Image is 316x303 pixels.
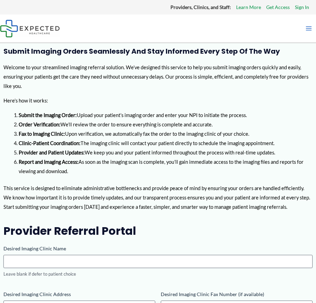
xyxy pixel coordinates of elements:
div: Leave blank if defer to patient choice [3,271,313,277]
a: Learn More [236,3,261,12]
label: Desired Imaging Clinic Fax Number (if available) [161,291,313,298]
li: We keep you and your patient informed throughout the process with real-time updates. [19,148,313,157]
h2: Provider Referral Portal [3,224,313,238]
strong: Providers, Clinics, and Staff: [170,4,231,10]
strong: Provider and Patient Updates: [19,150,85,155]
p: Here’s how it works: [3,96,313,105]
li: As soon as the imaging scan is complete, you’ll gain immediate access to the imaging files and re... [19,157,313,176]
button: Main menu toggle [301,21,316,36]
li: Upload your patient’s imaging order and enter your NPI to initiate the process. [19,110,313,120]
a: Get Access [266,3,290,12]
p: Welcome to your streamlined imaging referral solution. We’ve designed this service to help you su... [3,63,313,91]
label: Desired Imaging Clinic Address [3,291,155,298]
strong: Report and Imaging Access: [19,159,78,165]
strong: Order Verification: [19,122,61,127]
label: Desired Imaging Clinic Name [3,245,313,252]
li: We’ll review the order to ensure everything is complete and accurate. [19,120,313,129]
li: The imaging clinic will contact your patient directly to schedule the imaging appointment. [19,139,313,148]
p: This service is designed to eliminate administrative bottlenecks and provide peace of mind by ens... [3,184,313,212]
h3: Submit Imaging Orders Seamlessly and Stay Informed Every Step of the Way [3,47,313,56]
a: Sign In [295,3,309,12]
strong: Submit the Imaging Order: [19,112,77,118]
li: Upon verification, we automatically fax the order to the imaging clinic of your choice. [19,129,313,139]
strong: Fax to Imaging Clinic: [19,131,65,137]
strong: Clinic-Patient Coordination: [19,140,81,146]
